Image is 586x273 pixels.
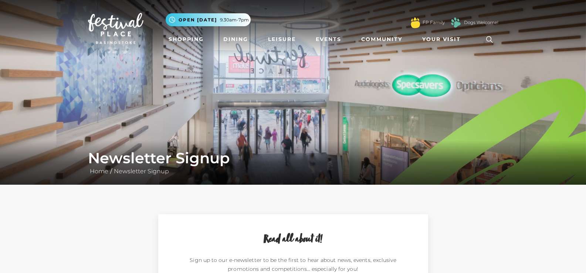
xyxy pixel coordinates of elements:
[265,33,299,46] a: Leisure
[88,168,110,175] a: Home
[166,13,251,26] button: Open [DATE] 9.30am-7pm
[419,33,467,46] a: Your Visit
[220,33,251,46] a: Dining
[423,19,445,26] a: FP Family
[179,17,217,23] span: Open [DATE]
[358,33,405,46] a: Community
[422,35,461,43] span: Your Visit
[112,168,171,175] a: Newsletter Signup
[166,33,207,46] a: Shopping
[220,17,249,23] span: 9.30am-7pm
[313,33,344,46] a: Events
[464,19,498,26] a: Dogs Welcome!
[88,13,143,44] img: Festival Place Logo
[177,233,410,247] h2: Read all about it!
[82,149,504,176] div: /
[88,149,498,167] h1: Newsletter Signup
